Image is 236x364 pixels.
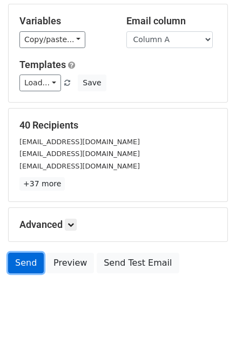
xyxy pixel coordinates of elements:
[19,31,85,48] a: Copy/paste...
[19,177,65,191] a: +37 more
[97,253,179,273] a: Send Test Email
[46,253,94,273] a: Preview
[78,75,106,91] button: Save
[19,162,140,170] small: [EMAIL_ADDRESS][DOMAIN_NAME]‏
[182,312,236,364] iframe: Chat Widget
[19,138,140,146] small: [EMAIL_ADDRESS][DOMAIN_NAME]‏
[19,59,66,70] a: Templates
[19,119,217,131] h5: 40 Recipients
[126,15,217,27] h5: Email column
[19,15,110,27] h5: Variables
[19,150,140,158] small: [EMAIL_ADDRESS][DOMAIN_NAME]‏
[19,75,61,91] a: Load...
[8,253,44,273] a: Send
[19,219,217,231] h5: Advanced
